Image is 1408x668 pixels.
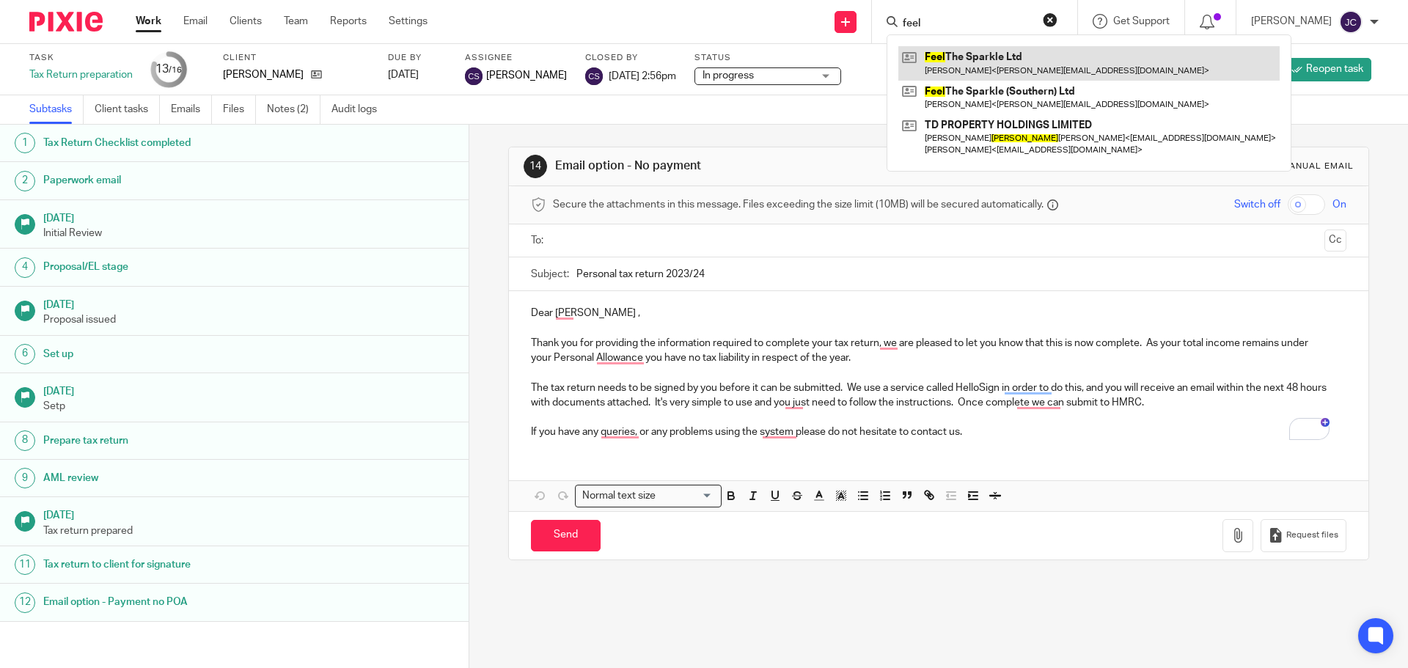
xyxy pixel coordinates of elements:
[15,468,35,488] div: 9
[29,52,133,64] label: Task
[29,67,133,82] div: Tax Return preparation
[43,169,318,191] h1: Paperwork email
[553,197,1044,212] span: Secure the attachments in this message. Files exceeding the size limit (10MB) will be secured aut...
[29,95,84,124] a: Subtasks
[465,52,567,64] label: Assignee
[531,425,1346,439] p: If you have any queries, or any problems using the system please do not hesitate to contact us.
[703,70,754,81] span: In progress
[331,95,388,124] a: Audit logs
[330,14,367,29] a: Reports
[43,504,454,523] h1: [DATE]
[267,95,320,124] a: Notes (2)
[509,291,1368,450] div: To enrich screen reader interactions, please activate Accessibility in Grammarly extension settings
[388,52,447,64] label: Due by
[43,591,318,613] h1: Email option - Payment no POA
[223,52,370,64] label: Client
[43,208,454,226] h1: [DATE]
[230,14,262,29] a: Clients
[1286,529,1338,541] span: Request files
[1234,197,1280,212] span: Switch off
[555,158,970,174] h1: Email option - No payment
[284,14,308,29] a: Team
[223,67,304,82] p: [PERSON_NAME]
[694,52,841,64] label: Status
[575,485,722,507] div: Search for option
[531,336,1346,366] p: Thank you for providing the information required to complete your tax return, we are pleased to l...
[43,132,318,154] h1: Tax Return Checklist completed
[43,343,318,365] h1: Set up
[531,233,547,248] label: To:
[1281,161,1354,172] div: Manual email
[660,488,713,504] input: Search for option
[15,133,35,153] div: 1
[43,399,454,414] p: Setp
[155,61,182,78] div: 13
[388,67,447,82] div: [DATE]
[465,67,483,85] img: svg%3E
[531,520,601,551] input: Send
[43,467,318,489] h1: AML review
[136,14,161,29] a: Work
[15,257,35,278] div: 4
[29,12,103,32] img: Pixie
[15,430,35,451] div: 8
[43,256,318,278] h1: Proposal/EL stage
[531,381,1346,411] p: The tax return needs to be signed by you before it can be submitted. We use a service called Hell...
[1332,197,1346,212] span: On
[43,294,454,312] h1: [DATE]
[901,18,1033,31] input: Search
[43,226,454,241] p: Initial Review
[609,70,676,81] span: [DATE] 2:56pm
[15,344,35,364] div: 6
[15,592,35,613] div: 12
[169,66,182,74] small: /16
[1306,62,1363,76] span: Reopen task
[171,95,212,124] a: Emails
[1339,10,1363,34] img: svg%3E
[1261,519,1346,552] button: Request files
[1251,14,1332,29] p: [PERSON_NAME]
[15,171,35,191] div: 2
[389,14,428,29] a: Settings
[95,95,160,124] a: Client tasks
[1113,16,1170,26] span: Get Support
[43,554,318,576] h1: Tax return to client for signature
[1324,230,1346,252] button: Cc
[43,312,454,327] p: Proposal issued
[43,430,318,452] h1: Prepare tax return
[585,52,676,64] label: Closed by
[1043,12,1057,27] button: Clear
[1283,58,1371,81] a: Reopen task
[531,267,569,282] label: Subject:
[531,306,1346,320] p: Dear [PERSON_NAME] ,
[585,67,603,85] img: svg%3E
[524,155,547,178] div: 14
[579,488,659,504] span: Normal text size
[486,68,567,83] span: [PERSON_NAME]
[15,554,35,575] div: 11
[183,14,208,29] a: Email
[43,524,454,538] p: Tax return prepared
[223,95,256,124] a: Files
[43,381,454,399] h1: [DATE]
